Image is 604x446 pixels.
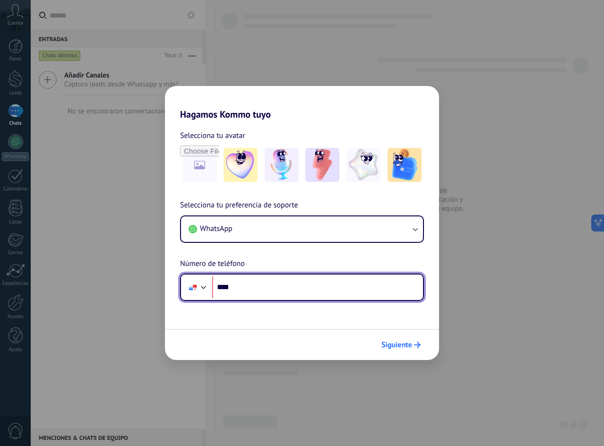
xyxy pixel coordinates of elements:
span: Siguiente [381,342,412,348]
img: -4.jpeg [346,148,380,182]
img: -2.jpeg [265,148,299,182]
img: -1.jpeg [224,148,258,182]
span: Número de teléfono [180,258,245,270]
span: Selecciona tu avatar [180,129,245,142]
button: WhatsApp [181,216,423,242]
img: -3.jpeg [305,148,339,182]
div: Panama: + 507 [184,277,202,297]
img: -5.jpeg [388,148,422,182]
h2: Hagamos Kommo tuyo [165,86,439,120]
span: Selecciona tu preferencia de soporte [180,199,298,212]
span: WhatsApp [200,224,233,233]
button: Siguiente [377,337,425,353]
